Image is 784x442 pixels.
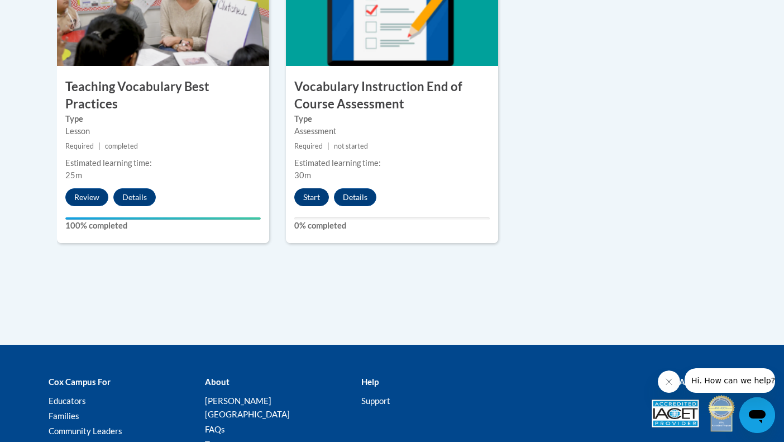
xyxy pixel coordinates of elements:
iframe: Message from company [685,368,775,393]
a: FAQs [205,424,225,434]
span: 30m [294,170,311,180]
span: | [327,142,329,150]
label: Type [65,113,261,125]
h3: Teaching Vocabulary Best Practices [57,78,269,113]
label: Type [294,113,490,125]
a: [PERSON_NAME][GEOGRAPHIC_DATA] [205,396,290,419]
img: Accredited IACET® Provider [652,400,699,427]
a: Educators [49,396,86,406]
button: Details [334,188,376,206]
button: Start [294,188,329,206]
img: IDA® Accredited [707,394,735,433]
div: Assessment [294,125,490,137]
div: Estimated learning time: [294,157,490,169]
a: Community Leaders [49,426,122,436]
label: 100% completed [65,220,261,232]
span: completed [105,142,138,150]
button: Review [65,188,108,206]
b: About [205,377,230,387]
iframe: Button to launch messaging window [739,397,775,433]
b: Help [361,377,379,387]
button: Details [113,188,156,206]
a: Families [49,411,79,421]
span: Required [65,142,94,150]
span: 25m [65,170,82,180]
iframe: Close message [658,370,680,393]
a: Support [361,396,390,406]
span: Required [294,142,323,150]
b: Cox Campus For [49,377,111,387]
label: 0% completed [294,220,490,232]
span: | [98,142,101,150]
div: Your progress [65,217,261,220]
div: Estimated learning time: [65,157,261,169]
h3: Vocabulary Instruction End of Course Assessment [286,78,498,113]
span: not started [334,142,368,150]
div: Lesson [65,125,261,137]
